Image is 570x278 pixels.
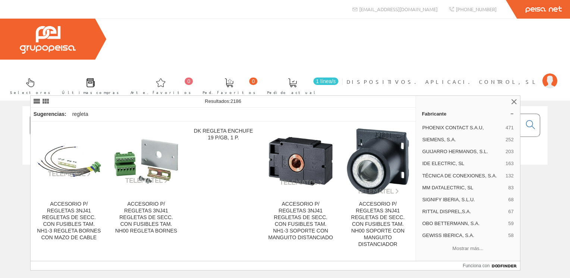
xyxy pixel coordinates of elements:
span: Arte. favoritos [131,89,191,96]
a: Funciona con [463,261,520,270]
span: 163 [505,160,514,167]
span: SIEMENS, S.A. [422,136,502,143]
div: regleta [69,108,91,121]
span: PHOENIX CONTACT S.A.U, [422,124,502,131]
span: 1 línea/s [313,78,338,85]
img: ACCESORIO P/ REGLETAS 3NJ41 REGLETAS DE SECC. CON FUSIBLES TAM. NH1-3 REGLETA BORNES CON MAZO DE ... [37,145,101,177]
div: ACCESORIO P/ REGLETAS 3NJ41 REGLETAS DE SECC. CON FUSIBLES TAM. NH00 SOPORTE CON MANGUITO DISTANC... [345,201,410,248]
span: Selectores [10,89,50,96]
span: OBO BETTERMANN, S.A. [422,220,505,227]
div: © Grupo Peisa [22,174,548,180]
a: ACCESORIO P/ REGLETAS 3NJ41 REGLETAS DE SECC. CON FUSIBLES TAM. NH1-3 REGLETA BORNES CON MAZO DE ... [31,122,107,256]
div: Sugerencias: [31,109,68,120]
div: ACCESORIO P/ REGLETAS 3NJ41 REGLETAS DE SECC. CON FUSIBLES TAM. NH1-3 SOPORTE CON MANGUITO DISTAN... [268,201,333,241]
span: GEWISS IBERICA, S.A. [422,232,505,239]
span: 132 [505,173,514,179]
img: ACCESORIO P/ REGLETAS 3NJ41 REGLETAS DE SECC.CON FUSIBLES TAM.NH1-3 SOPORTE CON MANGUITO DISTANCIADO [268,136,333,186]
span: RITTAL DISPREL,S.A. [422,208,505,215]
a: Selectores [3,72,54,99]
span: 471 [505,124,514,131]
img: Grupo Peisa [20,26,76,54]
span: Ped. favoritos [203,89,256,96]
span: 2186 [231,98,241,104]
a: DISPOSITIVOS. APLICACI. CONTROL, SL [347,72,557,79]
a: ACCESORIO P/ REGLETAS 3NJ41 REGLETAS DE SECC.CON FUSIBLES TAM.NH00 SOPORTE CON MANGUITO DISTANCIA... [339,122,416,256]
span: [PHONE_NUMBER] [456,6,497,12]
a: ACCESORIO P/ REGLETAS 3NJ41 REGLETAS DE SECC. CON FUSIBLES TAM. NH00 REGLETA BORNES ACCESORIO P/ ... [108,122,185,256]
img: ACCESORIO P/ REGLETAS 3NJ41 REGLETAS DE SECC.CON FUSIBLES TAM.NH00 SOPORTE CON MANGUITO DISTANCIADOR [346,128,410,195]
span: 67 [508,208,513,215]
span: 203 [505,148,514,155]
a: 1 línea/s Pedido actual [260,72,340,99]
span: 83 [508,184,513,191]
a: Últimas compras [54,72,123,99]
span: DISPOSITIVOS. APLICACI. CONTROL, SL [347,78,539,85]
span: Pedido actual [267,89,318,96]
div: ACCESORIO P/ REGLETAS 3NJ41 REGLETAS DE SECC. CON FUSIBLES TAM. NH00 REGLETA BORNES [114,201,179,234]
button: Mostrar más... [419,243,517,255]
span: MM DATALECTRIC, SL [422,184,505,191]
span: 0 [185,78,193,85]
span: 59 [508,220,513,227]
span: Funciona con [463,262,490,269]
span: Resultados: [205,98,241,104]
span: GUIJARRO HERMANOS, S.L. [422,148,502,155]
span: 0 [249,78,257,85]
span: SIGNIFY IBERIA, S.L.U. [422,196,505,203]
div: DK REGLETA ENCHUFE 19 P/GB, 1 P. [191,128,256,141]
span: 252 [505,136,514,143]
a: ACCESORIO P/ REGLETAS 3NJ41 REGLETAS DE SECC.CON FUSIBLES TAM.NH1-3 SOPORTE CON MANGUITO DISTANCI... [262,122,339,256]
span: 68 [508,196,513,203]
span: TÉCNICA DE CONEXIONES, S.A. [422,173,502,179]
span: IDE ELECTRIC, SL [422,160,502,167]
span: 58 [508,232,513,239]
span: [EMAIL_ADDRESS][DOMAIN_NAME] [359,6,438,12]
img: ACCESORIO P/ REGLETAS 3NJ41 REGLETAS DE SECC. CON FUSIBLES TAM. NH00 REGLETA BORNES [114,138,179,184]
a: Fabricante [416,108,520,120]
a: DK REGLETA ENCHUFE 19 P/GB, 1 P. [185,122,262,256]
span: Últimas compras [62,89,119,96]
div: ACCESORIO P/ REGLETAS 3NJ41 REGLETAS DE SECC. CON FUSIBLES TAM. NH1-3 REGLETA BORNES CON MAZO DE ... [37,201,101,241]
